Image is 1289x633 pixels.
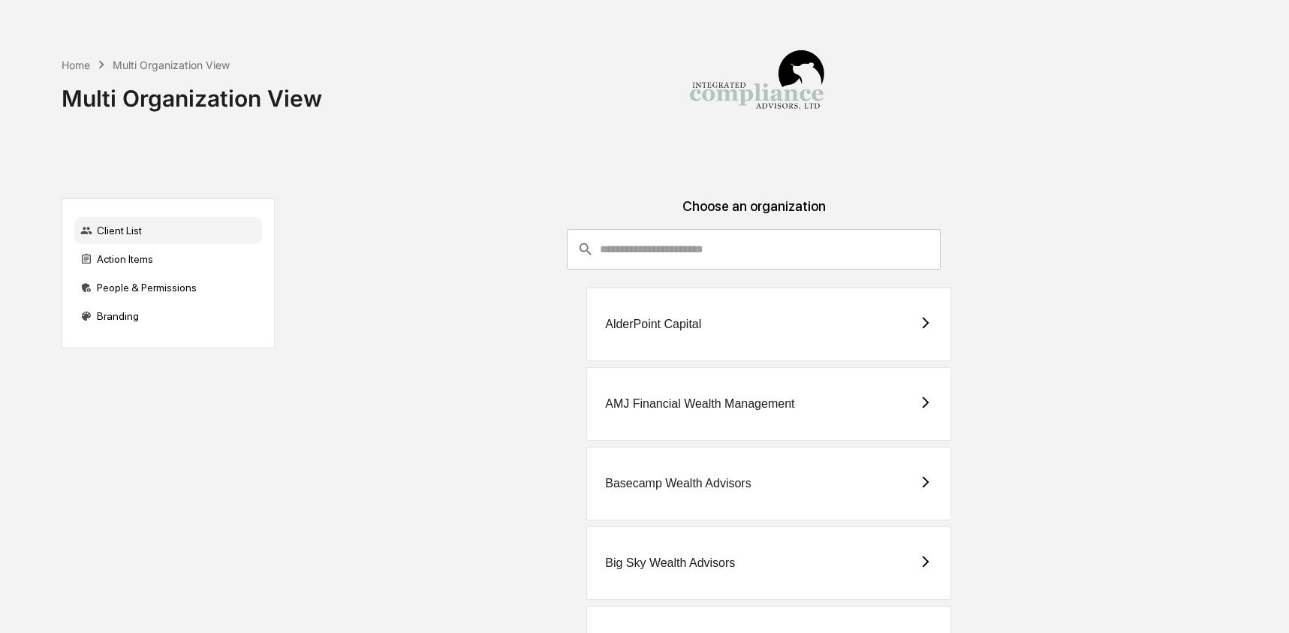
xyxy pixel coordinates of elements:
[605,318,701,331] div: AlderPoint Capital
[62,73,322,112] div: Multi Organization View
[113,59,230,71] div: Multi Organization View
[605,556,735,570] div: Big Sky Wealth Advisors
[74,303,262,330] div: Branding
[605,477,751,490] div: Basecamp Wealth Advisors
[74,217,262,244] div: Client List
[605,397,794,411] div: AMJ Financial Wealth Management
[287,198,1221,229] div: Choose an organization
[567,229,941,270] div: consultant-dashboard__filter-organizations-search-bar
[62,59,90,71] div: Home
[682,12,832,162] img: Integrated Compliance Advisors
[74,274,262,301] div: People & Permissions
[74,246,262,273] div: Action Items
